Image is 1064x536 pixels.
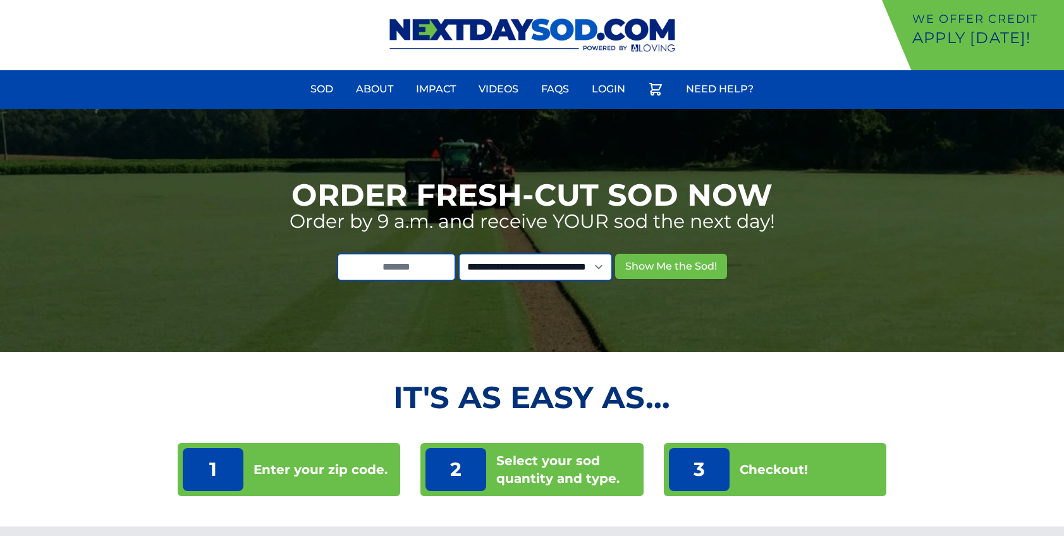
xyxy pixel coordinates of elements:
p: Order by 9 a.m. and receive YOUR sod the next day! [290,210,775,233]
a: Impact [408,74,463,104]
a: Need Help? [678,74,761,104]
p: Enter your zip code. [254,461,388,478]
p: Select your sod quantity and type. [496,452,639,487]
a: About [348,74,401,104]
a: Videos [471,74,526,104]
a: Sod [303,74,341,104]
p: 2 [425,448,486,491]
p: 3 [669,448,730,491]
p: We offer Credit [912,10,1059,28]
p: Apply [DATE]! [912,28,1059,48]
p: 1 [183,448,243,491]
p: Checkout! [740,461,808,478]
button: Show Me the Sod! [615,254,727,279]
h2: It's as Easy As... [178,382,887,413]
a: Login [584,74,633,104]
a: FAQs [534,74,577,104]
h1: Order Fresh-Cut Sod Now [291,180,773,210]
